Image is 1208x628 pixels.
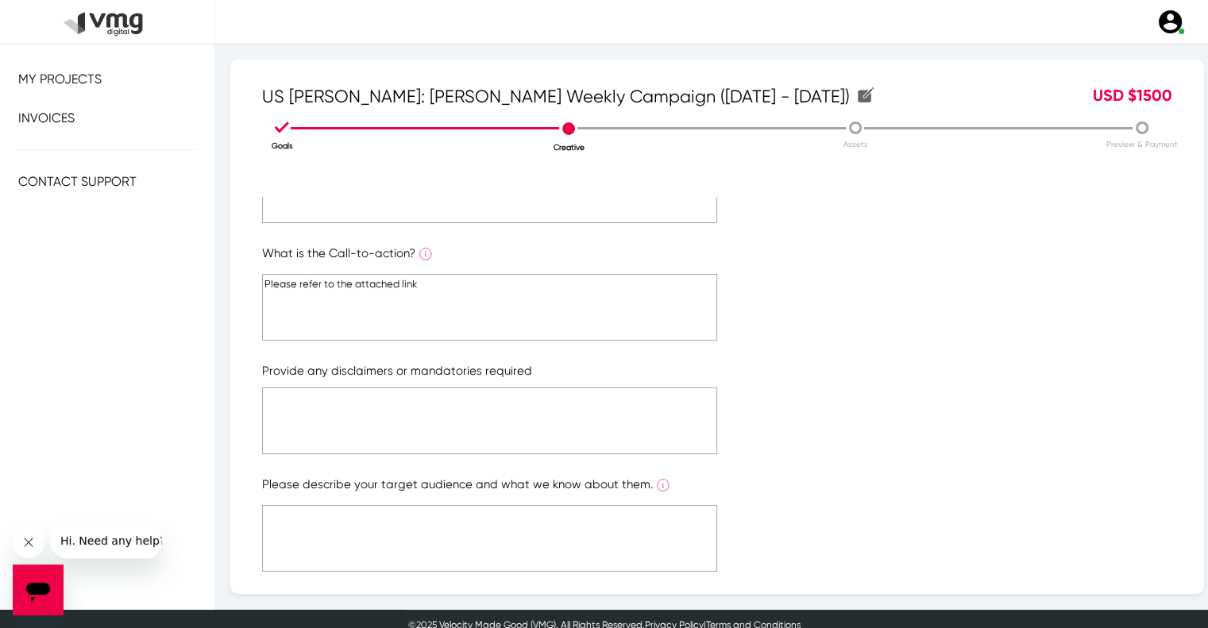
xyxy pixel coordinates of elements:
[657,479,670,491] img: info_outline_icon.svg
[139,140,425,152] p: Goals
[1093,86,1137,105] span: USD $
[18,71,102,87] span: My Projects
[951,83,1184,110] div: 1500
[262,83,874,110] span: US [PERSON_NAME]: [PERSON_NAME] Weekly Campaign ([DATE] - [DATE])
[10,11,114,24] span: Hi. Need any help?
[858,87,874,102] img: create.svg
[262,245,1172,266] p: What is the Call-to-action?
[51,523,162,558] iframe: Message from company
[18,110,75,125] span: Invoices
[419,248,432,260] img: info_outline_icon.svg
[262,476,1172,497] p: Please describe your target audience and what we know about them.
[18,174,137,189] span: Contact Support
[712,138,998,150] p: Assets
[426,141,712,153] p: Creative
[1147,8,1192,36] a: user
[13,526,44,558] iframe: Close message
[262,362,1172,380] p: Provide any disclaimers or mandatories required
[1156,8,1184,36] img: user
[13,564,64,615] iframe: Button to launch messaging window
